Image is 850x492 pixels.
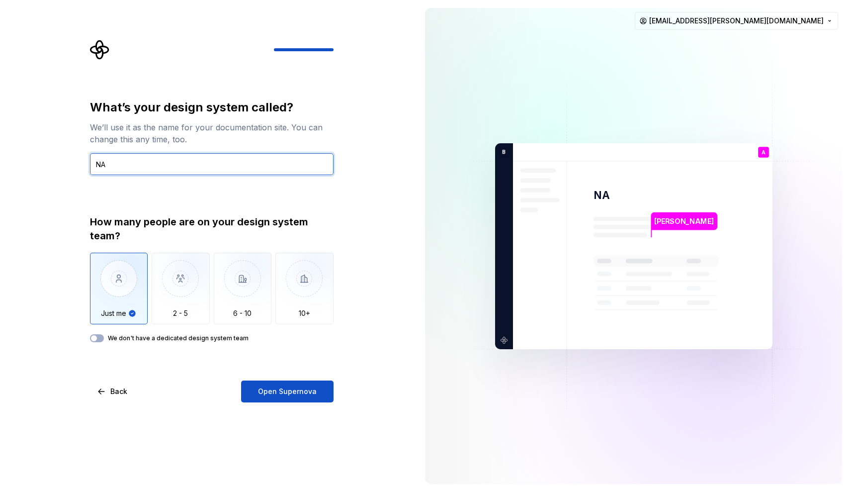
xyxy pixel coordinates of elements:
[594,188,609,202] p: NA
[635,12,838,30] button: [EMAIL_ADDRESS][PERSON_NAME][DOMAIN_NAME]
[499,147,506,156] p: B
[108,334,249,342] label: We don't have a dedicated design system team
[241,381,334,402] button: Open Supernova
[90,381,136,402] button: Back
[654,215,714,226] p: [PERSON_NAME]
[258,387,317,396] span: Open Supernova
[90,215,334,243] div: How many people are on your design system team?
[90,153,334,175] input: Design system name
[761,149,765,155] p: A
[110,387,127,396] span: Back
[90,40,110,60] svg: Supernova Logo
[649,16,824,26] span: [EMAIL_ADDRESS][PERSON_NAME][DOMAIN_NAME]
[90,121,334,145] div: We’ll use it as the name for your documentation site. You can change this any time, too.
[90,99,334,115] div: What’s your design system called?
